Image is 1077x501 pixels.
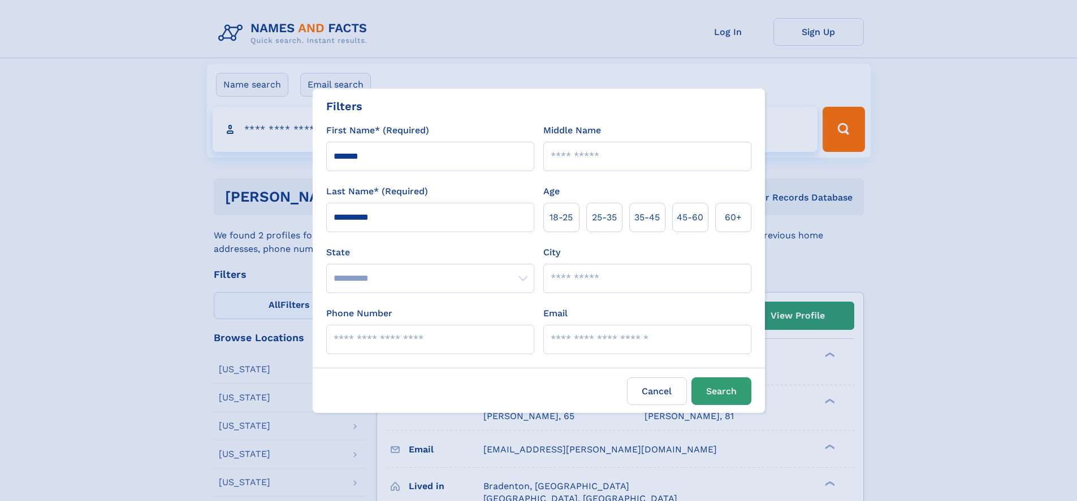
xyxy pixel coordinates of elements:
label: Middle Name [543,124,601,137]
button: Search [691,377,751,405]
span: 25‑35 [592,211,617,224]
span: 35‑45 [634,211,660,224]
div: Filters [326,98,362,115]
label: Email [543,307,568,320]
span: 60+ [725,211,742,224]
label: Age [543,185,560,198]
span: 45‑60 [677,211,703,224]
label: First Name* (Required) [326,124,429,137]
label: State [326,246,534,259]
span: 18‑25 [550,211,573,224]
label: City [543,246,560,259]
label: Phone Number [326,307,392,320]
label: Last Name* (Required) [326,185,428,198]
label: Cancel [627,377,687,405]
